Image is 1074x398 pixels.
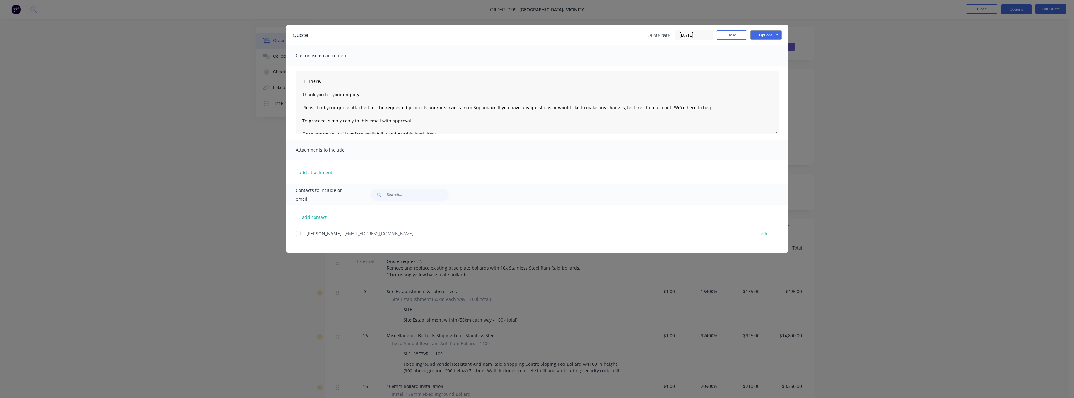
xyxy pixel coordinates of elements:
span: Contacts to include on email [296,186,355,204]
div: Quote [293,32,308,39]
button: Close [716,30,747,40]
button: add attachment [296,168,336,177]
button: Options [750,30,782,40]
span: Customise email content [296,51,365,60]
span: - [EMAIL_ADDRESS][DOMAIN_NAME] [341,230,413,236]
span: [PERSON_NAME] [306,230,341,236]
span: Attachments to include [296,146,365,154]
span: Quote date [648,32,670,39]
textarea: Hi There, Thank you for your enquiry. Please find your quote attached for the requested products ... [296,71,779,134]
button: add contact [296,212,333,222]
button: edit [757,229,773,238]
input: Search... [387,189,449,201]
